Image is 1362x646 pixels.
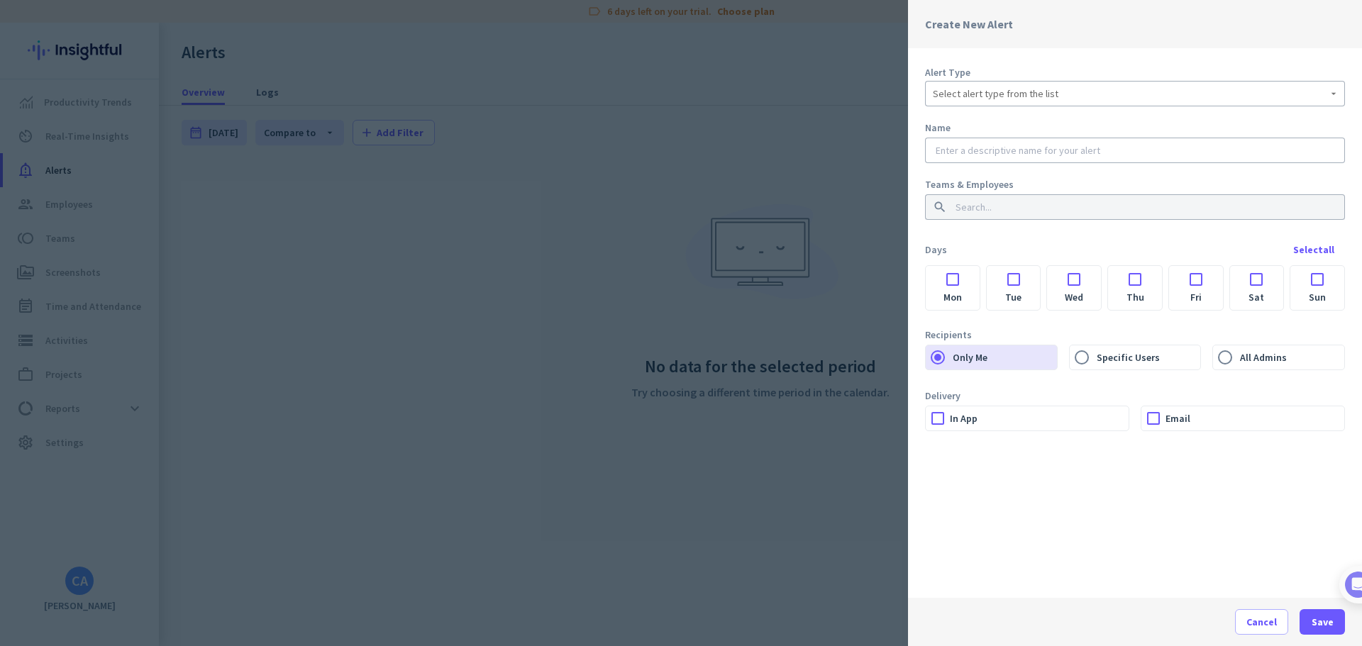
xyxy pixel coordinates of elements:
[925,177,1014,191] label: Teams & Employees
[1169,285,1223,310] label: Fri
[1283,237,1345,262] button: Selectall
[926,285,980,310] label: Mon
[1166,406,1344,430] label: Email
[925,389,960,403] label: Delivery
[1094,345,1201,369] label: Specific Users
[1230,285,1284,310] label: Sat
[950,345,1057,369] label: Only Me
[925,65,1345,79] label: Alert Type
[925,16,1013,33] p: Create New Alert
[953,200,1309,214] input: Search...
[925,328,972,342] label: Recipients
[925,243,947,257] label: Days
[933,143,1337,157] input: Enter a descriptive name for your alert
[1290,285,1344,310] label: Sun
[1293,245,1334,255] div: Select all
[1047,285,1101,310] label: Wed
[950,406,1129,430] label: In App
[925,121,951,135] label: Name
[1108,285,1162,310] label: Thu
[1246,615,1277,629] span: Cancel
[1237,345,1344,369] label: All Admins
[1235,609,1288,635] button: Cancel
[933,200,947,214] i: search
[987,285,1041,310] label: Tue
[1300,609,1345,635] button: Save
[1312,615,1334,629] span: Save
